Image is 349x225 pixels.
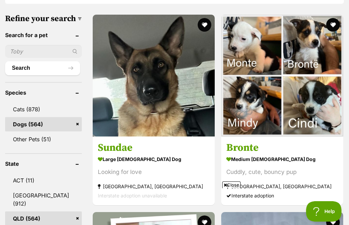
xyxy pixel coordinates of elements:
h3: Sundae [98,142,210,155]
iframe: Advertisement [9,191,340,222]
strong: [GEOGRAPHIC_DATA], [GEOGRAPHIC_DATA] [98,182,210,191]
h3: Refine your search [5,14,82,23]
a: Sundae large [DEMOGRAPHIC_DATA] Dog Looking for love [GEOGRAPHIC_DATA], [GEOGRAPHIC_DATA] Interst... [93,136,215,206]
span: Close [222,181,241,188]
header: State [5,161,82,167]
a: Dogs (564) [5,117,82,131]
a: Bronte medium [DEMOGRAPHIC_DATA] Dog Cuddly, cute, bouncy pup [GEOGRAPHIC_DATA], [GEOGRAPHIC_DATA... [221,136,343,206]
input: Toby [5,45,82,58]
strong: medium [DEMOGRAPHIC_DATA] Dog [226,155,338,164]
strong: large [DEMOGRAPHIC_DATA] Dog [98,155,210,164]
a: Other Pets (51) [5,132,82,146]
a: [GEOGRAPHIC_DATA] (912) [5,188,82,211]
h3: Bronte [226,142,338,155]
button: favourite [326,18,340,32]
button: favourite [198,18,211,32]
div: Cuddly, cute, bouncy pup [226,168,338,177]
header: Species [5,90,82,96]
a: Cats (878) [5,102,82,116]
strong: [GEOGRAPHIC_DATA], [GEOGRAPHIC_DATA] [226,182,338,191]
img: Bronte - Australian Kelpie x Border Collie x Jack Russell Terrier Dog [221,15,343,136]
button: Search [5,61,80,75]
div: Looking for love [98,168,210,177]
a: ACT (11) [5,173,82,188]
iframe: Help Scout Beacon - Open [306,201,342,222]
img: Sundae - German Shepherd Dog [93,15,215,136]
header: Search for a pet [5,32,82,38]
